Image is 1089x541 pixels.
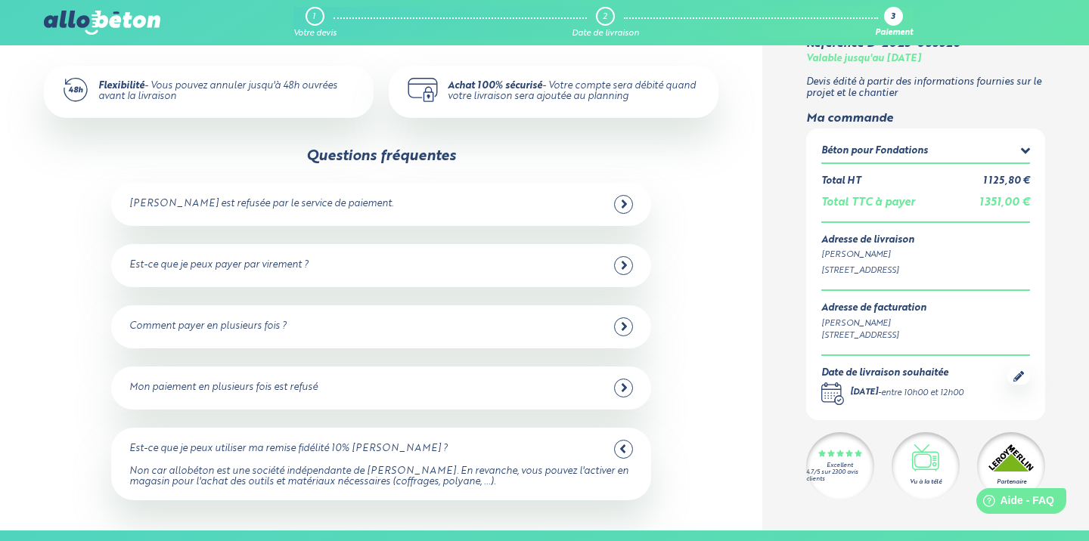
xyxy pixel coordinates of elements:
[954,482,1072,524] iframe: Help widget launcher
[997,478,1026,487] div: Partenaire
[806,54,921,66] div: Valable jusqu'au [DATE]
[129,382,318,394] div: Mon paiement en plusieurs fois est refusé
[891,13,895,23] div: 3
[129,444,448,455] div: Est-ce que je peux utiliser ma remise fidélité 10% [PERSON_NAME] ?
[448,81,700,103] div: - Votre compte sera débité quand votre livraison sera ajoutée au planning
[806,77,1046,99] p: Devis édité à partir des informations fournies sur le projet et le chantier
[910,478,942,487] div: Vu à la télé
[129,199,393,210] div: [PERSON_NAME] est refusée par le service de paiement.
[293,7,337,39] a: 1 Votre devis
[806,112,1046,125] div: Ma commande
[821,303,926,314] div: Adresse de facturation
[306,148,456,165] div: Questions fréquentes
[293,29,337,39] div: Votre devis
[448,81,542,91] strong: Achat 100% sécurisé
[821,177,861,188] div: Total HT
[98,81,144,91] strong: Flexibilité
[129,321,287,332] div: Comment payer en plusieurs fois ?
[875,29,913,39] div: Paiement
[979,197,1030,208] span: 1 351,00 €
[850,388,963,400] div: -
[821,144,1031,162] summary: Béton pour Fondations
[821,235,1031,246] div: Adresse de livraison
[827,462,853,469] div: Excellent
[881,388,963,400] div: entre 10h00 et 12h00
[821,249,1031,262] div: [PERSON_NAME]
[572,7,639,39] a: 2 Date de livraison
[983,177,1030,188] div: 1 125,80 €
[98,81,355,103] div: - Vous pouvez annuler jusqu'à 48h ouvrées avant la livraison
[821,264,1031,277] div: [STREET_ADDRESS]
[129,260,309,271] div: Est-ce que je peux payer par virement ?
[875,7,913,39] a: 3 Paiement
[129,466,633,488] div: Non car allobéton est une société indépendante de [PERSON_NAME]. En revanche, vous pouvez l'activ...
[821,330,926,343] div: [STREET_ADDRESS]
[821,196,915,209] div: Total TTC à payer
[821,317,926,330] div: [PERSON_NAME]
[44,11,160,35] img: allobéton
[821,368,963,379] div: Date de livraison souhaitée
[312,12,315,22] div: 1
[850,388,878,400] div: [DATE]
[821,147,928,158] div: Béton pour Fondations
[806,470,874,484] div: 4.7/5 sur 2300 avis clients
[572,29,639,39] div: Date de livraison
[603,12,607,22] div: 2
